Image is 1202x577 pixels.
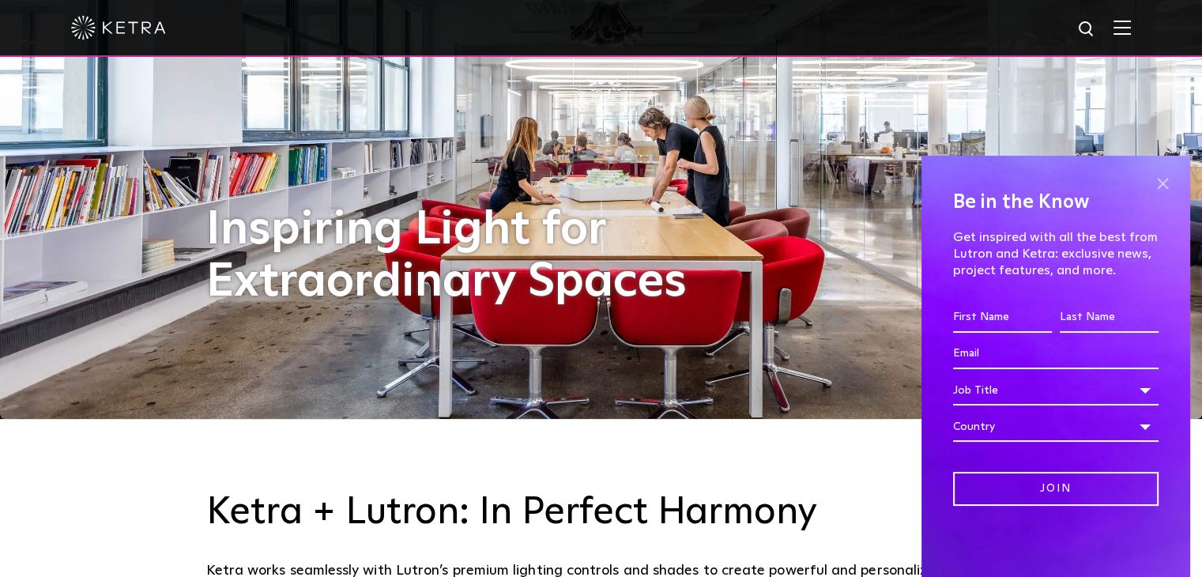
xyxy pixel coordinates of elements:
h1: Inspiring Light for Extraordinary Spaces [206,204,720,308]
h3: Ketra + Lutron: In Perfect Harmony [206,490,997,536]
input: First Name [953,303,1052,333]
input: Email [953,339,1159,369]
input: Join [953,472,1159,506]
div: Country [953,412,1159,442]
input: Last Name [1060,303,1159,333]
div: Job Title [953,375,1159,405]
h4: Be in the Know [953,187,1159,217]
p: Get inspired with all the best from Lutron and Ketra: exclusive news, project features, and more. [953,229,1159,278]
img: ketra-logo-2019-white [71,16,166,40]
img: search icon [1077,20,1097,40]
img: Hamburger%20Nav.svg [1113,20,1131,35]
